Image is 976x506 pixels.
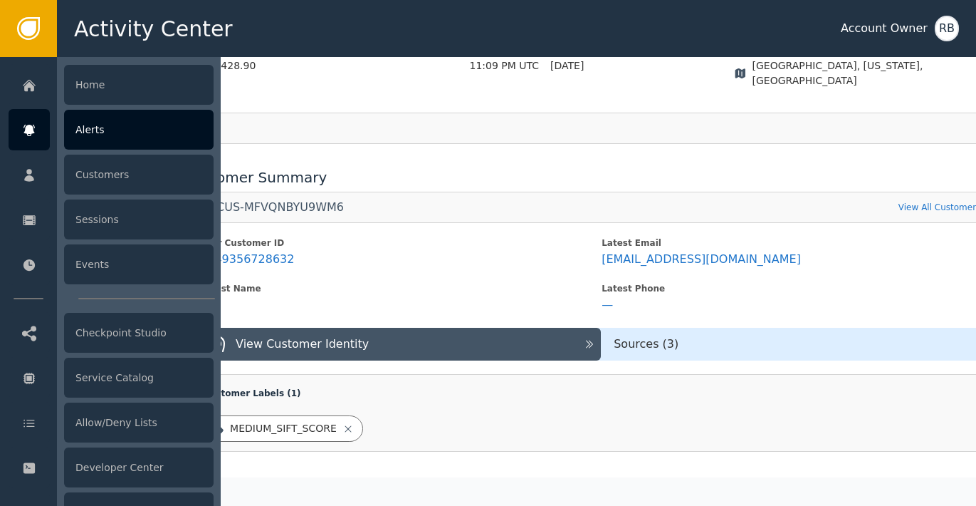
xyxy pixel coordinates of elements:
[9,447,214,488] a: Developer Center
[64,403,214,443] div: Allow/Deny Lists
[64,155,214,195] div: Customers
[9,109,214,150] a: Alerts
[64,358,214,398] div: Service Catalog
[9,244,214,285] a: Events
[9,312,214,353] a: Checkpoint Studio
[64,313,214,353] div: Checkpoint Studio
[64,448,214,487] div: Developer Center
[74,13,233,45] span: Activity Center
[602,298,613,312] div: —
[230,421,337,436] div: MEDIUM_SIFT_SCORE
[9,402,214,443] a: Allow/Deny Lists
[205,58,469,73] span: $1,428.90
[469,58,539,73] span: 11:09 PM UTC
[935,16,959,41] button: RB
[200,328,601,361] button: View Customer Identity
[64,110,214,150] div: Alerts
[550,58,584,73] span: [DATE]
[204,388,300,398] span: Customer Labels ( 1 )
[216,200,344,215] div: CUS-MFVQNBYU9WM6
[64,244,214,284] div: Events
[602,252,801,267] div: [EMAIL_ADDRESS][DOMAIN_NAME]
[9,357,214,398] a: Service Catalog
[64,200,214,239] div: Sessions
[9,199,214,240] a: Sessions
[841,20,928,37] div: Account Owner
[9,64,214,105] a: Home
[200,252,294,267] div: 9549356728632
[64,65,214,105] div: Home
[200,237,602,249] div: Your Customer ID
[9,154,214,195] a: Customers
[236,336,369,353] div: View Customer Identity
[200,282,602,295] div: Latest Name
